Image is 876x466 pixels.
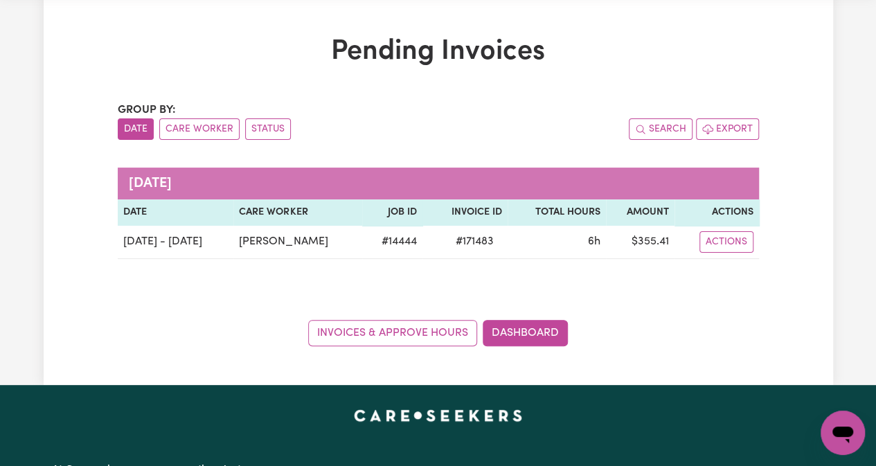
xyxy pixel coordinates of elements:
[233,226,362,259] td: [PERSON_NAME]
[508,199,606,226] th: Total Hours
[118,199,234,226] th: Date
[308,320,477,346] a: Invoices & Approve Hours
[629,118,692,140] button: Search
[233,199,362,226] th: Care Worker
[245,118,291,140] button: sort invoices by paid status
[588,236,600,247] span: 6 hours
[354,410,522,421] a: Careseekers home page
[699,231,753,253] button: Actions
[118,118,154,140] button: sort invoices by date
[422,199,508,226] th: Invoice ID
[606,226,674,259] td: $ 355.41
[159,118,240,140] button: sort invoices by care worker
[483,320,568,346] a: Dashboard
[674,199,758,226] th: Actions
[118,35,759,69] h1: Pending Invoices
[118,105,176,116] span: Group by:
[118,226,234,259] td: [DATE] - [DATE]
[821,411,865,455] iframe: Button to launch messaging window
[362,226,422,259] td: # 14444
[118,168,759,199] caption: [DATE]
[362,199,422,226] th: Job ID
[606,199,674,226] th: Amount
[447,233,502,250] span: # 171483
[696,118,759,140] button: Export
